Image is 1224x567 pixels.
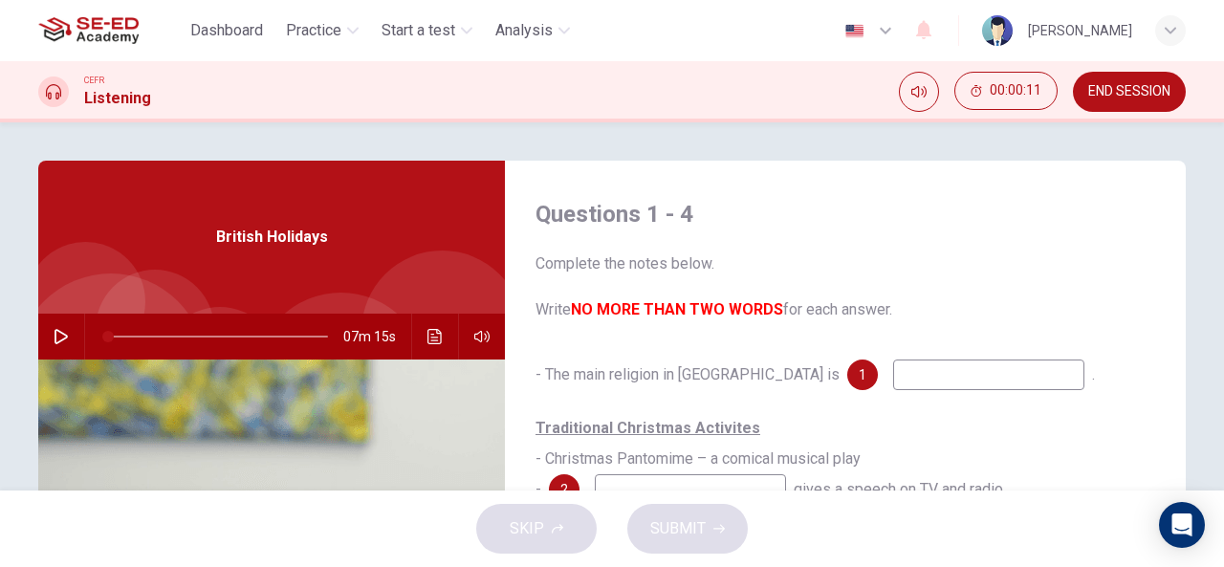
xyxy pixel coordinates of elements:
[1028,19,1132,42] div: [PERSON_NAME]
[38,11,139,50] img: SE-ED Academy logo
[190,19,263,42] span: Dashboard
[1088,84,1170,99] span: END SESSION
[535,252,1155,321] span: Complete the notes below. Write for each answer.
[1159,502,1205,548] div: Open Intercom Messenger
[535,419,861,498] span: - Christmas Pantomime – a comical musical play -
[216,226,328,249] span: British Holidays
[982,15,1013,46] img: Profile picture
[535,419,760,437] u: Traditional Christmas Activites
[286,19,341,42] span: Practice
[794,480,1006,498] span: gives a speech on TV and radio.
[343,314,411,360] span: 07m 15s
[38,11,183,50] a: SE-ED Academy logo
[954,72,1058,110] button: 00:00:11
[535,199,1155,229] h4: Questions 1 - 4
[535,365,840,383] span: - The main religion in [GEOGRAPHIC_DATA] is
[571,300,783,318] b: NO MORE THAN TWO WORDS
[488,13,578,48] button: Analysis
[278,13,366,48] button: Practice
[84,74,104,87] span: CEFR
[954,72,1058,112] div: Hide
[495,19,553,42] span: Analysis
[382,19,455,42] span: Start a test
[842,24,866,38] img: en
[183,13,271,48] button: Dashboard
[374,13,480,48] button: Start a test
[84,87,151,110] h1: Listening
[1073,72,1186,112] button: END SESSION
[560,483,568,496] span: 2
[990,83,1041,98] span: 00:00:11
[1092,365,1095,383] span: .
[899,72,939,112] div: Mute
[420,314,450,360] button: Click to see the audio transcription
[859,368,866,382] span: 1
